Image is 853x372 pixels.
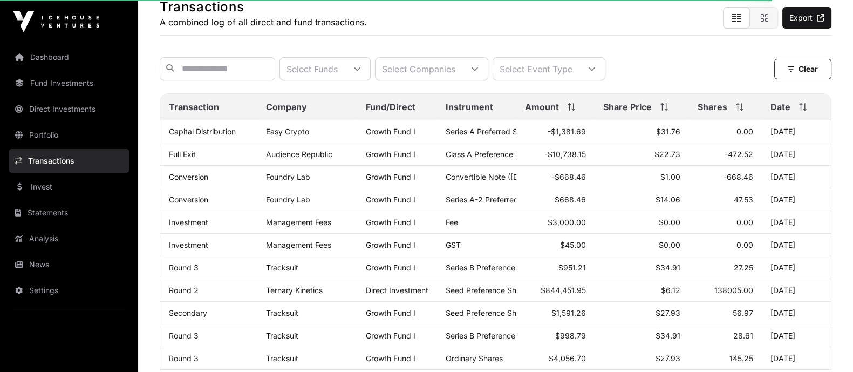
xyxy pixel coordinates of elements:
td: [DATE] [762,188,831,211]
span: Series A-2 Preferred Stock [446,195,541,204]
span: 56.97 [733,308,753,317]
span: $14.06 [656,195,680,204]
td: $4,056.70 [516,347,594,370]
span: Amount [525,100,559,113]
td: [DATE] [762,166,831,188]
span: $27.93 [656,308,680,317]
a: Audience Republic [266,150,332,159]
a: Tracksuit [266,308,298,317]
a: Full Exit [169,150,196,159]
button: Clear [774,59,831,79]
td: [DATE] [762,143,831,166]
p: Management Fees [266,218,349,227]
td: -$668.46 [516,166,594,188]
span: 27.25 [734,263,753,272]
a: Conversion [169,172,208,181]
span: 28.61 [733,331,753,340]
a: Growth Fund I [366,331,415,340]
a: Analysis [9,227,129,251]
span: Fund/Direct [366,100,415,113]
a: Foundry Lab [266,172,310,181]
span: 0.00 [736,127,753,136]
span: 0.00 [736,218,753,227]
a: Ternary Kinetics [266,286,323,295]
a: Growth Fund I [366,354,415,363]
a: Direct Investments [9,97,129,121]
span: Seed Preference Shares [446,286,531,295]
a: Growth Fund I [366,308,415,317]
td: [DATE] [762,256,831,279]
span: Share Price [603,100,652,113]
a: Investment [169,240,208,249]
td: -$10,738.15 [516,143,594,166]
span: $0.00 [659,240,680,249]
span: Date [770,100,790,113]
span: Seed Preference Shares [446,308,531,317]
a: Growth Fund I [366,240,415,249]
span: Transaction [169,100,219,113]
td: $998.79 [516,324,594,347]
a: Growth Fund I [366,218,415,227]
td: $1,591.26 [516,302,594,324]
span: Convertible Note ([DATE]) [446,172,538,181]
iframe: Chat Widget [799,320,853,372]
span: $1.00 [660,172,680,181]
span: 0.00 [736,240,753,249]
span: Shares [698,100,727,113]
a: Growth Fund I [366,195,415,204]
td: [DATE] [762,324,831,347]
td: -$1,381.69 [516,120,594,143]
td: $844,451.95 [516,279,594,302]
a: Growth Fund I [366,172,415,181]
div: Select Event Type [493,58,579,80]
td: $45.00 [516,234,594,256]
a: Portfolio [9,123,129,147]
div: Select Funds [280,58,344,80]
a: Easy Crypto [266,127,309,136]
a: Tracksuit [266,263,298,272]
a: Round 3 [169,354,199,363]
span: Fee [446,218,458,227]
a: Statements [9,201,129,225]
td: $3,000.00 [516,211,594,234]
a: Settings [9,279,129,302]
td: [DATE] [762,120,831,143]
a: Dashboard [9,45,129,69]
td: [DATE] [762,234,831,256]
a: Conversion [169,195,208,204]
a: Secondary [169,308,207,317]
td: $951.21 [516,256,594,279]
a: Transactions [9,149,129,173]
span: Company [266,100,307,113]
a: Foundry Lab [266,195,310,204]
a: Investment [169,218,208,227]
td: [DATE] [762,279,831,302]
span: $34.91 [656,331,680,340]
a: Tracksuit [266,331,298,340]
span: Class A Preference Shares [446,150,540,159]
a: Round 3 [169,331,199,340]
a: Round 3 [169,263,199,272]
div: Select Companies [376,58,462,80]
span: Series A Preferred Share [446,127,533,136]
span: Ordinary Shares [446,354,503,363]
span: -472.52 [725,150,753,159]
td: $668.46 [516,188,594,211]
span: $6.12 [661,286,680,295]
span: Instrument [446,100,493,113]
a: Round 2 [169,286,199,295]
td: [DATE] [762,302,831,324]
p: A combined log of all direct and fund transactions. [160,16,367,29]
span: 47.53 [734,195,753,204]
span: Direct Investment [366,286,428,295]
span: Series B Preference Shares [446,263,542,272]
a: Capital Distribution [169,127,236,136]
a: Growth Fund I [366,127,415,136]
span: $22.73 [654,150,680,159]
a: Export [782,7,831,29]
span: $31.76 [656,127,680,136]
a: Tracksuit [266,354,298,363]
span: $27.93 [656,354,680,363]
a: News [9,253,129,276]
